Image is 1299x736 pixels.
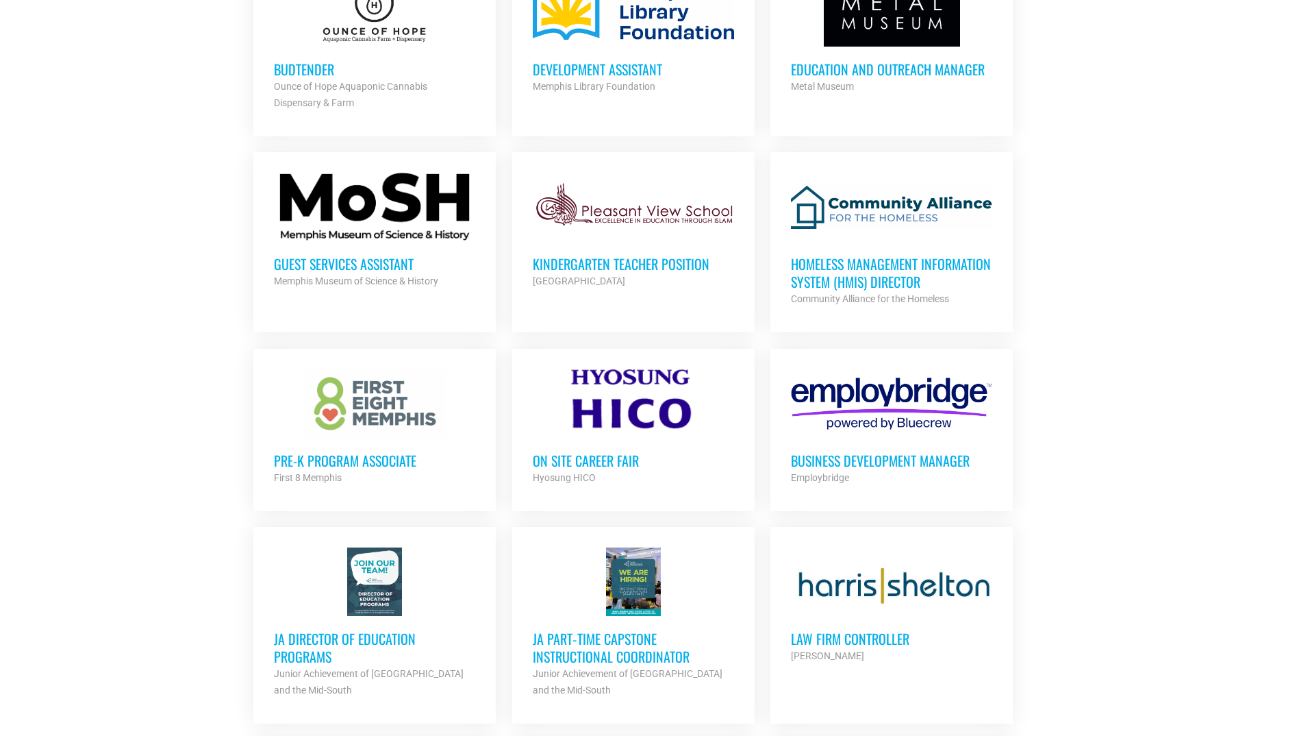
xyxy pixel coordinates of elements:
strong: Memphis Museum of Science & History [274,275,438,286]
h3: Business Development Manager [791,452,992,469]
a: Business Development Manager Employbridge [770,349,1013,506]
a: Law Firm Controller [PERSON_NAME] [770,527,1013,685]
strong: [PERSON_NAME] [791,650,864,661]
a: JA Part‐time Capstone Instructional Coordinator Junior Achievement of [GEOGRAPHIC_DATA] and the M... [512,527,755,719]
h3: JA Director of Education Programs [274,630,475,665]
strong: Employbridge [791,472,849,483]
h3: JA Part‐time Capstone Instructional Coordinator [533,630,734,665]
strong: Metal Museum [791,81,854,92]
h3: Kindergarten Teacher Position [533,255,734,273]
a: Homeless Management Information System (HMIS) Director Community Alliance for the Homeless [770,152,1013,328]
strong: Hyosung HICO [533,472,596,483]
a: JA Director of Education Programs Junior Achievement of [GEOGRAPHIC_DATA] and the Mid-South [253,527,496,719]
strong: Junior Achievement of [GEOGRAPHIC_DATA] and the Mid-South [533,668,722,696]
h3: Development Assistant [533,60,734,78]
h3: Education and Outreach Manager [791,60,992,78]
h3: Guest Services Assistant [274,255,475,273]
strong: [GEOGRAPHIC_DATA] [533,275,625,286]
a: Guest Services Assistant Memphis Museum of Science & History [253,152,496,310]
strong: Junior Achievement of [GEOGRAPHIC_DATA] and the Mid-South [274,668,464,696]
strong: Community Alliance for the Homeless [791,293,949,304]
h3: Law Firm Controller [791,630,992,648]
strong: Memphis Library Foundation [533,81,655,92]
h3: Budtender [274,60,475,78]
strong: First 8 Memphis [274,472,342,483]
a: Pre-K Program Associate First 8 Memphis [253,349,496,506]
h3: Pre-K Program Associate [274,452,475,469]
h3: Homeless Management Information System (HMIS) Director [791,255,992,291]
h3: On Site Career Fair [533,452,734,469]
a: Kindergarten Teacher Position [GEOGRAPHIC_DATA] [512,152,755,310]
strong: Ounce of Hope Aquaponic Cannabis Dispensary & Farm [274,81,427,108]
a: On Site Career Fair Hyosung HICO [512,349,755,506]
